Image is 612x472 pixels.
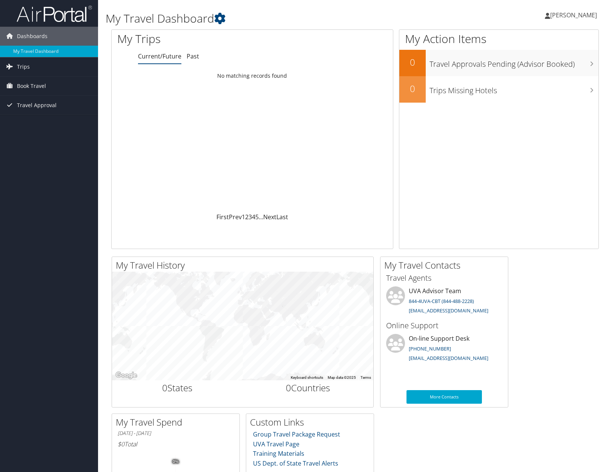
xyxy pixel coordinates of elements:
[263,213,276,221] a: Next
[118,430,234,437] h6: [DATE] - [DATE]
[252,213,255,221] a: 4
[429,55,598,69] h3: Travel Approvals Pending (Advisor Booked)
[250,416,374,429] h2: Custom Links
[399,82,426,95] h2: 0
[162,381,167,394] span: 0
[116,259,373,272] h2: My Travel History
[291,375,323,380] button: Keyboard shortcuts
[409,307,488,314] a: [EMAIL_ADDRESS][DOMAIN_NAME]
[259,213,263,221] span: …
[17,57,30,76] span: Trips
[253,459,338,467] a: US Dept. of State Travel Alerts
[17,5,92,23] img: airportal-logo.png
[360,375,371,380] a: Terms (opens in new tab)
[114,371,139,380] img: Google
[116,416,239,429] h2: My Travel Spend
[409,345,451,352] a: [PHONE_NUMBER]
[114,371,139,380] a: Open this area in Google Maps (opens a new window)
[399,56,426,69] h2: 0
[118,381,237,394] h2: States
[386,273,502,283] h3: Travel Agents
[173,460,179,464] tspan: 0%
[242,213,245,221] a: 1
[328,375,356,380] span: Map data ©2025
[118,440,124,448] span: $0
[253,449,304,458] a: Training Materials
[17,77,46,95] span: Book Travel
[409,355,488,361] a: [EMAIL_ADDRESS][DOMAIN_NAME]
[138,52,181,60] a: Current/Future
[253,440,299,448] a: UVA Travel Page
[245,213,248,221] a: 2
[216,213,229,221] a: First
[187,52,199,60] a: Past
[386,320,502,331] h3: Online Support
[276,213,288,221] a: Last
[117,31,270,47] h1: My Trips
[106,11,438,26] h1: My Travel Dashboard
[382,286,506,317] li: UVA Advisor Team
[406,390,482,404] a: More Contacts
[429,81,598,96] h3: Trips Missing Hotels
[550,11,597,19] span: [PERSON_NAME]
[17,27,48,46] span: Dashboards
[253,430,340,438] a: Group Travel Package Request
[384,259,508,272] h2: My Travel Contacts
[112,69,393,83] td: No matching records found
[229,213,242,221] a: Prev
[248,213,252,221] a: 3
[248,381,368,394] h2: Countries
[17,96,57,115] span: Travel Approval
[545,4,604,26] a: [PERSON_NAME]
[409,298,474,304] a: 844-4UVA-CBT (844-488-2228)
[399,31,598,47] h1: My Action Items
[382,334,506,365] li: On-line Support Desk
[399,50,598,76] a: 0Travel Approvals Pending (Advisor Booked)
[286,381,291,394] span: 0
[399,76,598,103] a: 0Trips Missing Hotels
[255,213,259,221] a: 5
[118,440,234,448] h6: Total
